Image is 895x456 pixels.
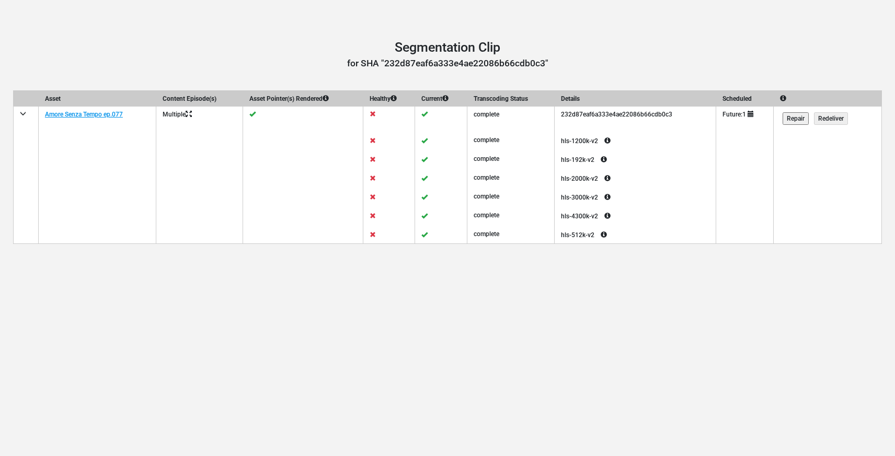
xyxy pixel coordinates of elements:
[555,91,716,107] th: Details
[467,170,554,185] div: complete
[742,110,746,119] div: 1
[555,149,715,168] div: hls-192k-v2
[555,187,715,206] div: hls-3000k-v2
[716,107,773,131] td: Future:
[243,91,363,107] th: Asset Pointer(s) Rendered
[13,58,882,69] h3: for SHA "232d87eaf6a333e4ae22086b66cdb0c3"
[783,112,809,125] input: Repair
[467,226,554,242] div: complete
[467,207,554,223] div: complete
[467,132,554,148] div: complete
[555,107,716,131] td: 232d87eaf6a333e4ae22086b66cdb0c3
[555,225,715,243] div: hls-512k-v2
[467,189,554,204] div: complete
[555,168,715,187] div: hls-2000k-v2
[814,112,848,125] input: Redeliver
[13,40,882,55] h1: Segmentation Clip
[415,91,467,107] th: Current
[716,91,773,107] th: Scheduled
[555,131,715,149] div: hls-1200k-v2
[38,91,156,107] th: Asset
[467,151,554,167] div: complete
[363,91,415,107] th: Healthy
[467,107,555,131] td: complete
[555,206,715,225] div: hls-4300k-v2
[467,91,555,107] th: Transcoding Status
[45,111,123,118] a: Amore Senza Tempo ep.077
[156,91,243,107] th: Content Episode(s)
[163,110,236,119] p: Multiple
